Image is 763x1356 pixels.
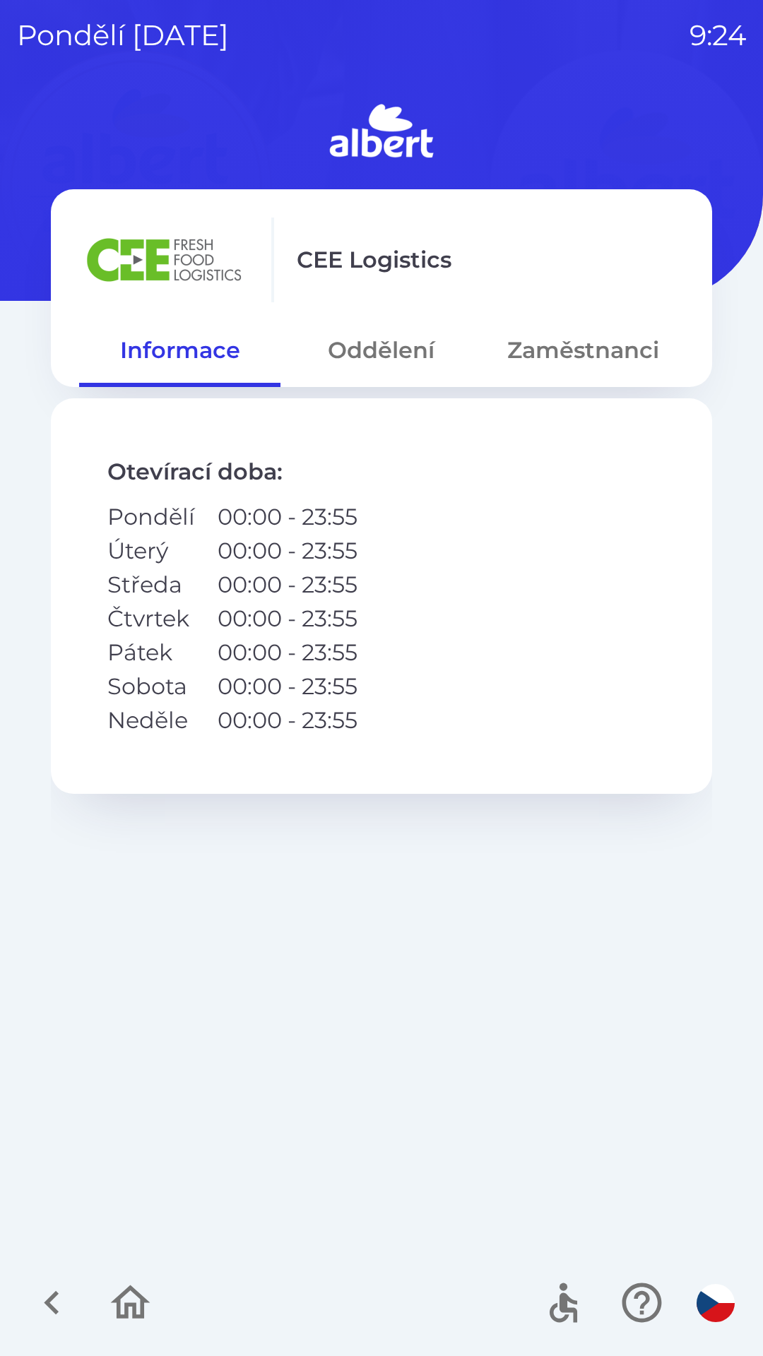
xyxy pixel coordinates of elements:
[107,703,195,737] p: Neděle
[107,455,656,489] p: Otevírací doba :
[107,670,195,703] p: Sobota
[218,602,357,636] p: 00:00 - 23:55
[218,534,357,568] p: 00:00 - 23:55
[17,14,229,56] p: pondělí [DATE]
[107,534,195,568] p: Úterý
[79,325,280,376] button: Informace
[79,218,249,302] img: ba8847e2-07ef-438b-a6f1-28de549c3032.png
[218,500,357,534] p: 00:00 - 23:55
[107,568,195,602] p: Středa
[218,703,357,737] p: 00:00 - 23:55
[107,636,195,670] p: Pátek
[690,14,746,56] p: 9:24
[51,99,712,167] img: Logo
[107,602,195,636] p: Čtvrtek
[297,243,451,277] p: CEE Logistics
[218,636,357,670] p: 00:00 - 23:55
[218,670,357,703] p: 00:00 - 23:55
[218,568,357,602] p: 00:00 - 23:55
[280,325,482,376] button: Oddělení
[483,325,684,376] button: Zaměstnanci
[107,500,195,534] p: Pondělí
[697,1284,735,1322] img: cs flag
